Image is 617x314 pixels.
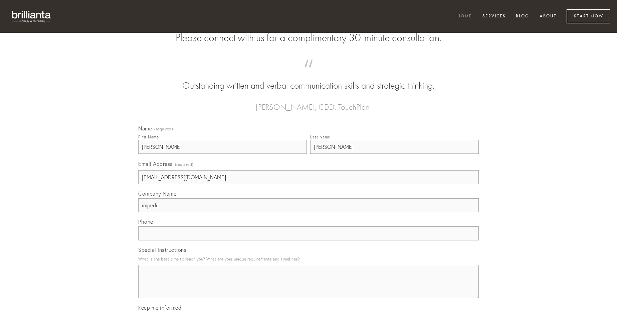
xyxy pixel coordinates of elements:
[138,304,181,311] span: Keep me informed
[138,31,479,44] h2: Please connect with us for a complimentary 30-minute consultation.
[535,11,561,22] a: About
[138,161,173,167] span: Email Address
[511,11,534,22] a: Blog
[138,218,153,225] span: Phone
[149,66,468,92] blockquote: Outstanding written and verbal communication skills and strategic thinking.
[138,254,479,264] p: What is the best time to reach you? What are your unique requirements and timelines?
[138,190,176,197] span: Company Name
[154,127,173,131] span: (required)
[138,246,186,253] span: Special Instructions
[149,92,468,114] figcaption: — [PERSON_NAME], CEO, TouchPlan
[478,11,510,22] a: Services
[453,11,476,22] a: Home
[138,125,152,132] span: Name
[175,160,194,169] span: (required)
[7,7,57,26] img: brillianta - research, strategy, marketing
[149,66,468,79] span: “
[138,134,159,139] div: First Name
[567,9,610,23] a: Start Now
[310,134,330,139] div: Last Name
